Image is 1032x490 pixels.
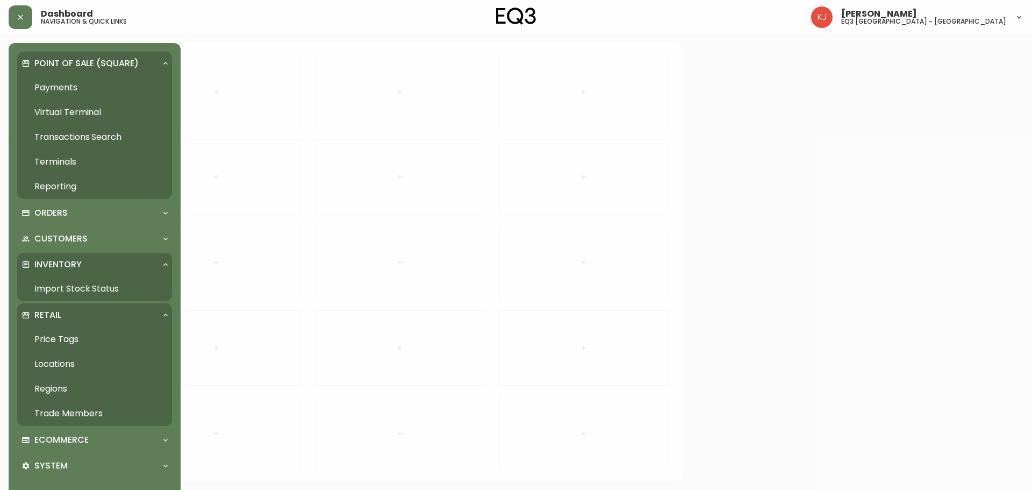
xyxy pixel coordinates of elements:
[17,52,172,75] div: Point of Sale (Square)
[17,253,172,276] div: Inventory
[17,125,172,150] a: Transactions Search
[17,377,172,401] a: Regions
[496,8,536,25] img: logo
[17,174,172,199] a: Reporting
[841,18,1006,25] h5: eq3 [GEOGRAPHIC_DATA] - [GEOGRAPHIC_DATA]
[841,10,917,18] span: [PERSON_NAME]
[34,259,82,271] p: Inventory
[34,207,68,219] p: Orders
[34,460,68,472] p: System
[17,428,172,452] div: Ecommerce
[34,58,139,69] p: Point of Sale (Square)
[17,201,172,225] div: Orders
[17,352,172,377] a: Locations
[17,303,172,327] div: Retail
[17,227,172,251] div: Customers
[41,10,93,18] span: Dashboard
[34,434,89,446] p: Ecommerce
[17,454,172,478] div: System
[17,276,172,301] a: Import Stock Status
[17,100,172,125] a: Virtual Terminal
[17,401,172,426] a: Trade Members
[34,233,88,245] p: Customers
[41,18,127,25] h5: navigation & quick links
[17,327,172,352] a: Price Tags
[811,6,833,28] img: 24a625d34e264d2520941288c4a55f8e
[17,75,172,100] a: Payments
[34,309,61,321] p: Retail
[17,150,172,174] a: Terminals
